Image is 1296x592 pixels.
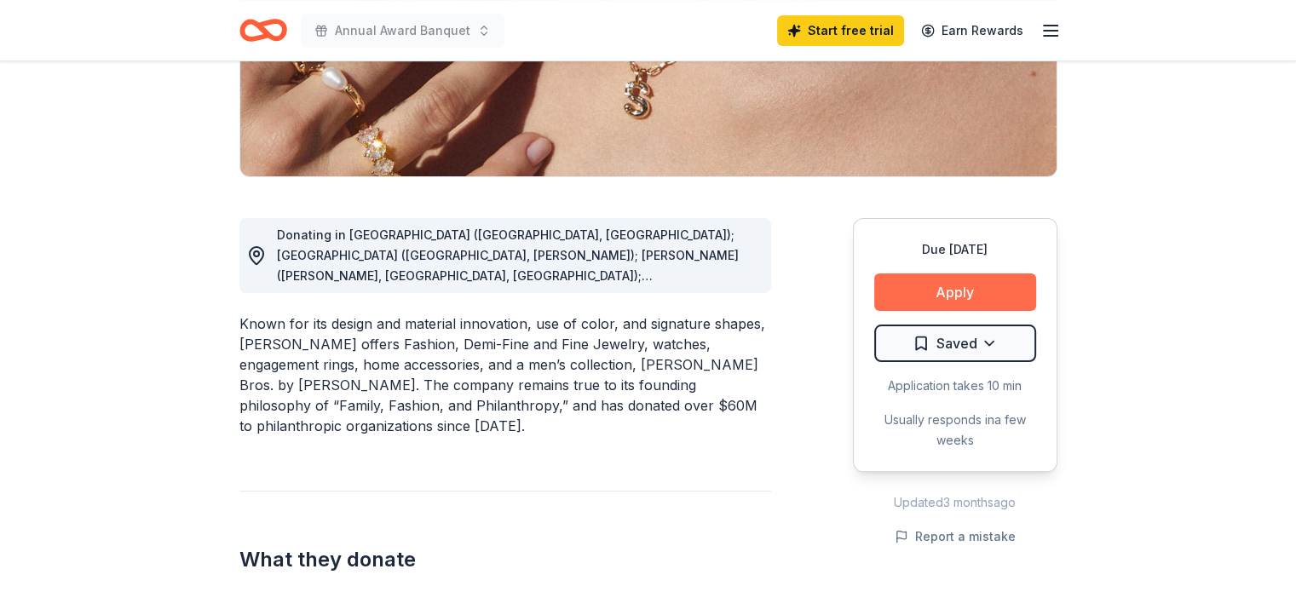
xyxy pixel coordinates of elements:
button: Saved [874,325,1036,362]
a: Home [239,10,287,50]
button: Report a mistake [895,526,1016,547]
h2: What they donate [239,546,771,573]
div: Updated 3 months ago [853,492,1057,513]
button: Annual Award Banquet [301,14,504,48]
div: Known for its design and material innovation, use of color, and signature shapes, [PERSON_NAME] o... [239,313,771,436]
span: Annual Award Banquet [335,20,470,41]
span: Saved [936,332,977,354]
a: Earn Rewards [911,15,1034,46]
a: Start free trial [777,15,904,46]
div: Due [DATE] [874,239,1036,260]
button: Apply [874,273,1036,311]
div: Usually responds in a few weeks [874,410,1036,451]
div: Application takes 10 min [874,376,1036,396]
